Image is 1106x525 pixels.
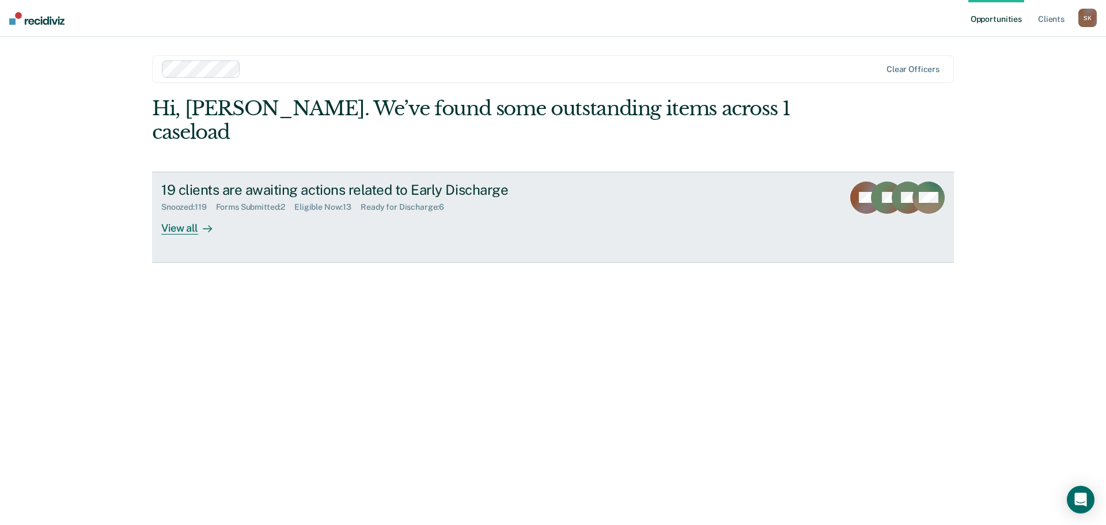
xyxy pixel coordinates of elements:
div: Snoozed : 119 [161,202,216,212]
div: Ready for Discharge : 6 [361,202,453,212]
div: 19 clients are awaiting actions related to Early Discharge [161,182,566,198]
div: Eligible Now : 13 [294,202,361,212]
button: SK [1078,9,1097,27]
div: S K [1078,9,1097,27]
div: Clear officers [887,65,940,74]
div: Forms Submitted : 2 [216,202,295,212]
div: Open Intercom Messenger [1067,486,1094,513]
img: Recidiviz [9,12,65,25]
a: 19 clients are awaiting actions related to Early DischargeSnoozed:119Forms Submitted:2Eligible No... [152,172,954,263]
div: View all [161,212,226,235]
div: Hi, [PERSON_NAME]. We’ve found some outstanding items across 1 caseload [152,97,794,144]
